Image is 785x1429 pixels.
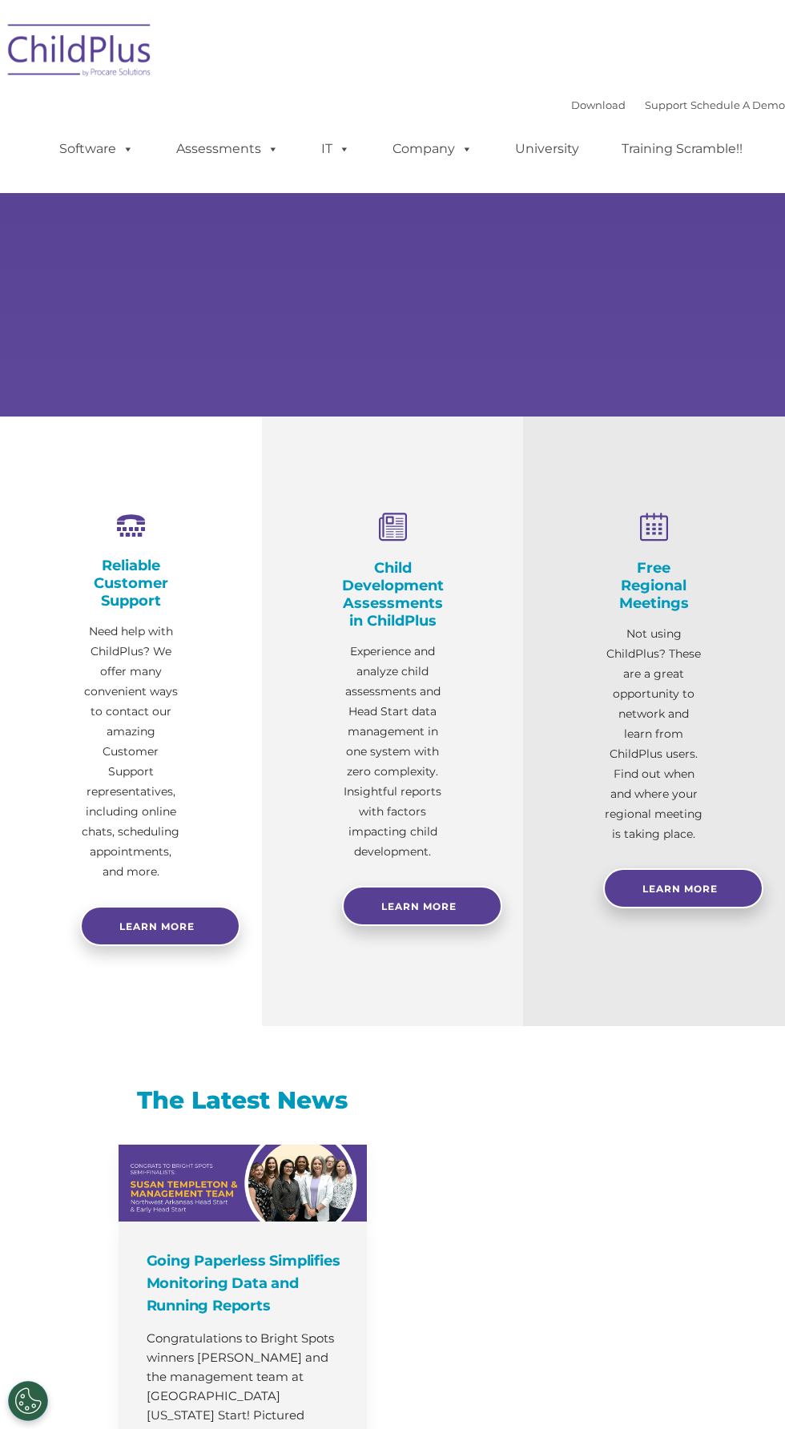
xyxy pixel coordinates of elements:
a: IT [305,133,366,165]
a: Assessments [160,133,295,165]
span: Learn More [381,900,457,912]
p: Need help with ChildPlus? We offer many convenient ways to contact our amazing Customer Support r... [80,622,182,882]
a: Schedule A Demo [690,99,785,111]
a: Company [376,133,489,165]
a: Learn More [342,886,502,926]
h4: Reliable Customer Support [80,557,182,610]
a: Training Scramble!! [606,133,759,165]
h4: Going Paperless Simplifies Monitoring Data and Running Reports [147,1250,343,1317]
iframe: Form 0 [419,1069,667,1189]
button: Cookies Settings [8,1381,48,1421]
h4: Free Regional Meetings [603,559,705,612]
p: Experience and analyze child assessments and Head Start data management in one system with zero c... [342,642,444,862]
font: | [571,99,785,111]
a: Software [43,133,150,165]
a: Learn More [603,868,763,908]
a: Support [645,99,687,111]
h3: The Latest News [119,1085,367,1117]
p: Not using ChildPlus? These are a great opportunity to network and learn from ChildPlus users. Fin... [603,624,705,844]
span: Learn more [119,920,195,932]
a: University [499,133,595,165]
h4: Child Development Assessments in ChildPlus [342,559,444,630]
span: Learn More [642,883,718,895]
a: Learn more [80,906,240,946]
a: Download [571,99,626,111]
